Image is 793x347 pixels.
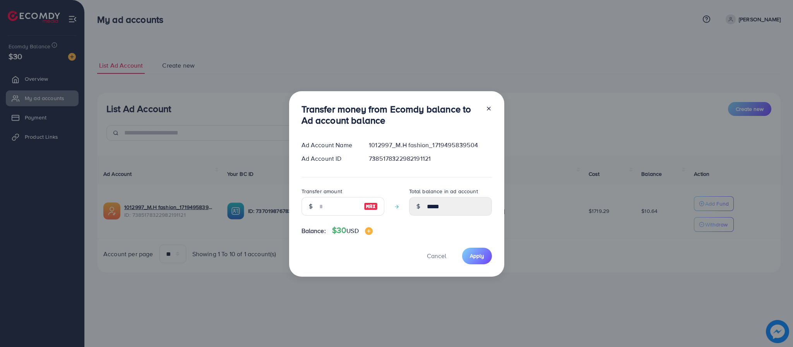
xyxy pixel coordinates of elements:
[346,226,358,235] span: USD
[470,252,484,260] span: Apply
[301,104,480,126] h3: Transfer money from Ecomdy balance to Ad account balance
[365,227,373,235] img: image
[301,187,342,195] label: Transfer amount
[332,226,373,235] h4: $30
[409,187,478,195] label: Total balance in ad account
[364,202,378,211] img: image
[301,226,326,235] span: Balance:
[462,248,492,264] button: Apply
[417,248,456,264] button: Cancel
[295,154,363,163] div: Ad Account ID
[427,252,446,260] span: Cancel
[295,141,363,150] div: Ad Account Name
[363,154,498,163] div: 7385178322982191121
[363,141,498,150] div: 1012997_M.H fashion_1719495839504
